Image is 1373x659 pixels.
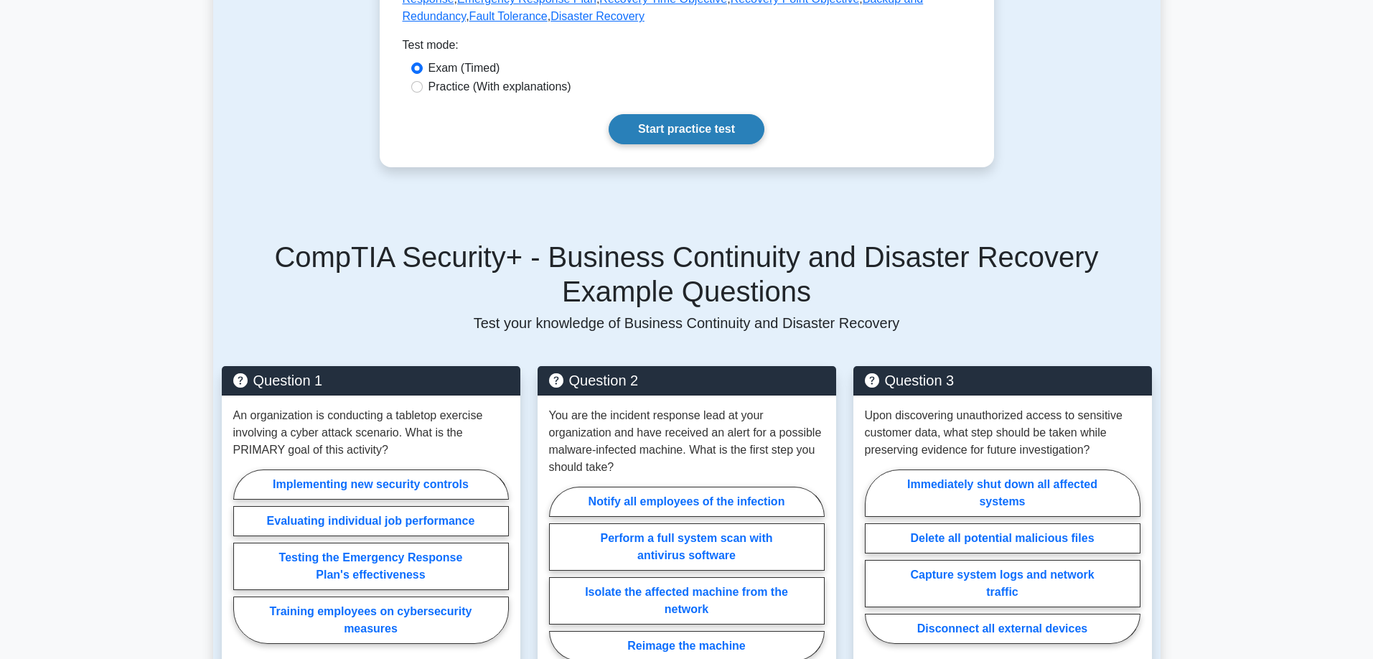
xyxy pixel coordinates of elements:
[549,487,825,517] label: Notify all employees of the infection
[233,407,509,459] p: An organization is conducting a tabletop exercise involving a cyber attack scenario. What is the ...
[865,469,1140,517] label: Immediately shut down all affected systems
[865,407,1140,459] p: Upon discovering unauthorized access to sensitive customer data, what step should be taken while ...
[609,114,764,144] a: Start practice test
[469,10,548,22] a: Fault Tolerance
[233,469,509,500] label: Implementing new security controls
[865,614,1140,644] label: Disconnect all external devices
[222,240,1152,309] h5: CompTIA Security+ - Business Continuity and Disaster Recovery Example Questions
[865,523,1140,553] label: Delete all potential malicious files
[233,597,509,644] label: Training employees on cybersecurity measures
[549,523,825,571] label: Perform a full system scan with antivirus software
[865,560,1140,607] label: Capture system logs and network traffic
[428,78,571,95] label: Practice (With explanations)
[233,506,509,536] label: Evaluating individual job performance
[865,372,1140,389] h5: Question 3
[549,577,825,625] label: Isolate the affected machine from the network
[403,37,971,60] div: Test mode:
[222,314,1152,332] p: Test your knowledge of Business Continuity and Disaster Recovery
[549,407,825,476] p: You are the incident response lead at your organization and have received an alert for a possible...
[428,60,500,77] label: Exam (Timed)
[549,372,825,389] h5: Question 2
[233,543,509,590] label: Testing the Emergency Response Plan's effectiveness
[233,372,509,389] h5: Question 1
[550,10,645,22] a: Disaster Recovery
